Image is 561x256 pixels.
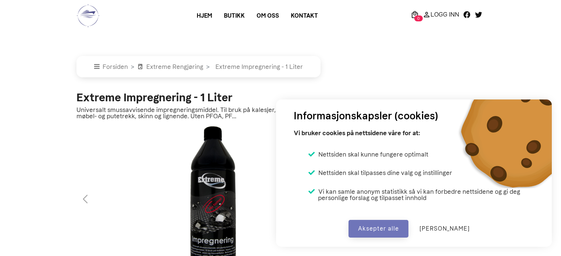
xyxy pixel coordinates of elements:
[285,9,324,22] a: Kontakt
[410,220,479,238] button: [PERSON_NAME]
[349,220,408,238] button: Aksepter alle
[76,4,100,28] img: logo
[212,63,303,70] a: Extreme Impregnering - 1 Liter
[308,169,452,176] li: Nettsiden skal tilpasses dine valg og instillinger
[76,92,349,103] h2: Extreme Impregnering - 1 Liter
[94,63,128,70] a: Forsiden
[409,10,421,19] a: 0
[76,107,349,119] p: Universalt smussavvisende impregneringsmiddel. Til bruk på kalesjer, seil, tepper, tekstiler, møb...
[294,108,438,124] h3: Informasjonskapsler (cookies)
[191,9,218,22] a: Hjem
[414,15,423,21] span: 0
[294,127,420,139] p: Vi bruker cookies på nettsidene våre for at:
[308,188,534,201] li: Vi kan samle anonym statistikk så vi kan forbedre nettsidene og gi deg personlige forslag og tilp...
[137,63,203,70] a: Extreme Rengjøring
[251,9,285,22] a: Om oss
[218,9,251,22] a: Butikk
[308,151,428,158] li: Nettsiden skal kunne fungere optimalt
[76,56,485,77] nav: breadcrumb
[421,10,461,19] a: Logg Inn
